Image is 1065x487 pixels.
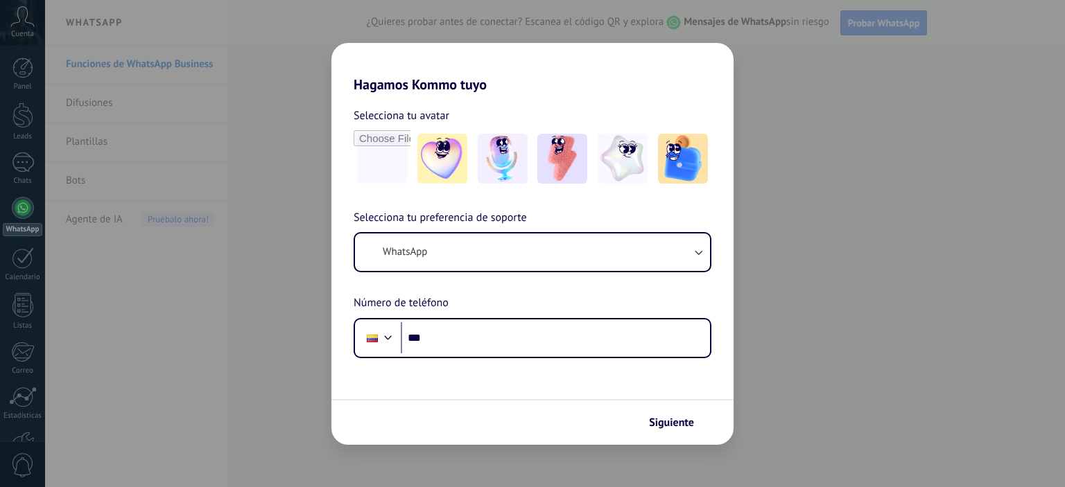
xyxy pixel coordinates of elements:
[478,134,528,184] img: -2.jpeg
[417,134,467,184] img: -1.jpeg
[354,107,449,125] span: Selecciona tu avatar
[658,134,708,184] img: -5.jpeg
[354,209,527,227] span: Selecciona tu preferencia de soporte
[649,418,694,427] span: Siguiente
[354,294,449,312] span: Número de teléfono
[355,233,710,271] button: WhatsApp
[537,134,587,184] img: -3.jpeg
[359,324,386,353] div: Colombia: + 57
[331,43,734,93] h2: Hagamos Kommo tuyo
[643,411,713,434] button: Siguiente
[598,134,648,184] img: -4.jpeg
[383,245,427,259] span: WhatsApp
